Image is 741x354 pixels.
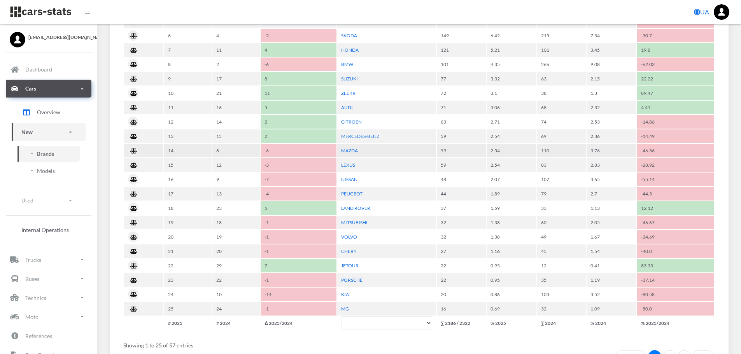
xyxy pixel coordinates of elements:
[6,289,91,307] a: Technics
[637,216,714,229] td: -46.67
[341,105,353,110] a: AUDI
[637,230,714,244] td: -34.69
[212,187,260,201] td: 13
[212,288,260,301] td: 10
[25,274,39,284] p: Buses
[587,86,636,100] td: 1.3
[637,259,714,272] td: 83.33
[437,201,486,215] td: 37
[10,32,88,41] a: [EMAIL_ADDRESS][DOMAIN_NAME]
[537,29,586,42] td: 215
[437,72,486,85] td: 77
[261,259,336,272] td: 7
[261,288,336,301] td: -14
[212,144,260,157] td: 8
[437,58,486,71] td: 101
[537,144,586,157] td: 110
[537,187,586,201] td: 79
[261,101,336,114] td: 5
[261,173,336,186] td: -7
[587,273,636,287] td: 1.19
[537,58,586,71] td: 266
[437,173,486,186] td: 48
[341,263,359,269] a: JETOUR
[341,61,353,67] a: BMW
[587,43,636,57] td: 3.45
[212,259,260,272] td: 29
[587,216,636,229] td: 2.05
[261,302,336,316] td: -1
[487,302,536,316] td: 0.69
[341,47,359,53] a: HONDA
[212,230,260,244] td: 19
[587,72,636,85] td: 2.15
[12,222,86,238] a: Internal Operations
[212,29,260,42] td: 4
[537,273,586,287] td: 35
[637,201,714,215] td: 12.12
[537,201,586,215] td: 33
[37,167,55,175] span: Models
[537,158,586,172] td: 83
[487,58,536,71] td: 4.35
[437,129,486,143] td: 59
[164,101,212,114] td: 11
[6,308,91,326] a: Moto
[341,220,368,225] a: MITSUBISHI
[437,86,486,100] td: 72
[437,288,486,301] td: 20
[587,316,636,330] th: % 2024
[261,58,336,71] td: -6
[212,43,260,57] td: 11
[6,61,91,78] a: Dashboard
[341,90,356,96] a: ZEEKR
[587,144,636,157] td: 3.76
[164,288,212,301] td: 24
[341,306,349,312] a: MG
[637,302,714,316] td: -50.0
[341,76,358,82] a: SUZUKI
[6,327,91,345] a: References
[21,195,33,205] p: Used
[637,173,714,186] td: -55.14
[261,201,336,215] td: 5
[341,148,358,153] a: MAZDA
[437,101,486,114] td: 71
[341,277,363,283] a: PORSCHE
[212,316,260,330] th: # 2024
[637,244,714,258] td: -40.0
[487,288,536,301] td: 0.86
[487,72,536,85] td: 3.32
[587,288,636,301] td: 3.52
[691,4,712,20] a: UA
[261,29,336,42] td: -2
[487,259,536,272] td: 0.95
[12,192,86,209] a: Used
[714,4,729,20] img: ...
[261,115,336,129] td: 2
[10,6,72,18] img: navbar brand
[261,244,336,258] td: -1
[487,129,536,143] td: 2.54
[637,144,714,157] td: -46.36
[487,43,536,57] td: 5.21
[537,115,586,129] td: 74
[261,72,336,85] td: 8
[537,244,586,258] td: 45
[164,259,212,272] td: 22
[537,316,586,330] th: ∑ 2024
[164,230,212,244] td: 20
[164,244,212,258] td: 21
[164,302,212,316] td: 25
[487,86,536,100] td: 3.1
[261,273,336,287] td: -1
[164,29,212,42] td: 6
[637,273,714,287] td: -37.14
[537,43,586,57] td: 101
[487,115,536,129] td: 2.71
[487,29,536,42] td: 6.42
[637,29,714,42] td: -30.7
[212,101,260,114] td: 16
[437,115,486,129] td: 63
